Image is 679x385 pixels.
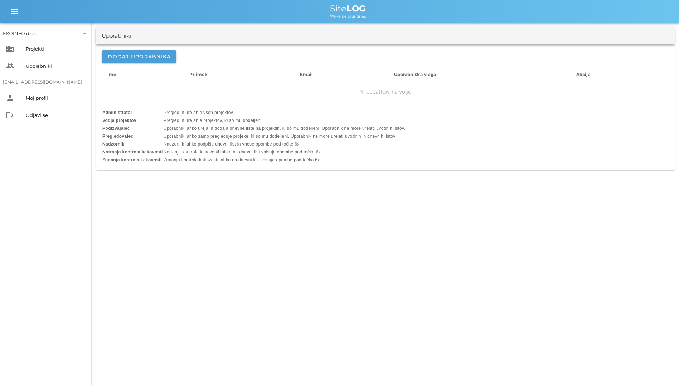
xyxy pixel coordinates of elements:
[164,109,405,116] td: Pregled in urejanje vseh projektov.
[102,32,131,40] div: Uporabniki
[3,28,89,39] div: EKOINFO d.o.o
[184,66,294,83] th: Priimek: Ni razvrščeno. Aktivirajte za naraščajoče razvrščanje.
[26,63,86,69] div: Uporabniki
[102,157,162,162] b: Zunanja kontrola kakovosti
[102,66,184,83] th: Ime: Ni razvrščeno. Aktivirajte za naraščajoče razvrščanje.
[6,44,14,53] i: business
[107,72,116,77] span: Ime
[300,72,313,77] span: Email
[294,66,388,83] th: Email: Ni razvrščeno. Aktivirajte za naraščajoče razvrščanje.
[107,53,171,60] span: Dodaj uporabnika
[26,46,86,52] div: Projekti
[164,125,405,132] td: Uporabnik lahko ureja in dodaja dnevne liste na projektih, ki so mu dodeljeni. Uporabnik ne more ...
[102,50,176,63] button: Dodaj uporabnika
[164,133,405,140] td: Uporabnik lahko samo pregleduje projeke, ki so mu dodeljeni. Uporabnik ne more urejati uvodnih in...
[164,117,405,124] td: Pregled in urejanje projektov, ki so mu dodeljeni.
[330,14,366,19] span: We value your time.
[394,72,436,77] span: Uporabniška vloga
[6,111,14,119] i: logout
[26,95,86,101] div: Moj profil
[164,156,405,163] td: Zunanja kontrola kakovosti lahko na dnevni list vpisuje opombe pod točko 6x.
[330,3,366,14] span: Site
[189,72,208,77] span: Priimek
[102,83,669,100] td: Ni podatkov na voljo
[3,30,37,37] div: EKOINFO d.o.o
[576,72,591,77] span: Akcije
[388,66,571,83] th: Uporabniška vloga: Ni razvrščeno. Aktivirajte za naraščajoče razvrščanje.
[102,126,130,131] b: Podizvajalec
[102,142,125,147] b: Nadzornik
[164,141,405,148] td: Nadzornik lahko podpiše dnevni list in vnese opombe pod točke 6x.
[571,66,669,83] th: Akcije: Ni razvrščeno. Aktivirajte za naraščajoče razvrščanje.
[346,3,366,14] b: LOG
[102,110,132,115] b: Administrator
[164,148,405,156] td: Notranja kontrola kakovosti lahko na dnevni list vpisuje opombe pod točko 6x.
[80,29,89,38] i: arrow_drop_down
[6,62,14,70] i: people
[6,94,14,102] i: person
[102,118,136,123] b: Vodja projektov
[10,7,19,16] i: menu
[102,149,163,155] b: Notranja kontrola kakovosti
[26,112,86,118] div: Odjavi se
[102,134,134,139] b: Pregledovalec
